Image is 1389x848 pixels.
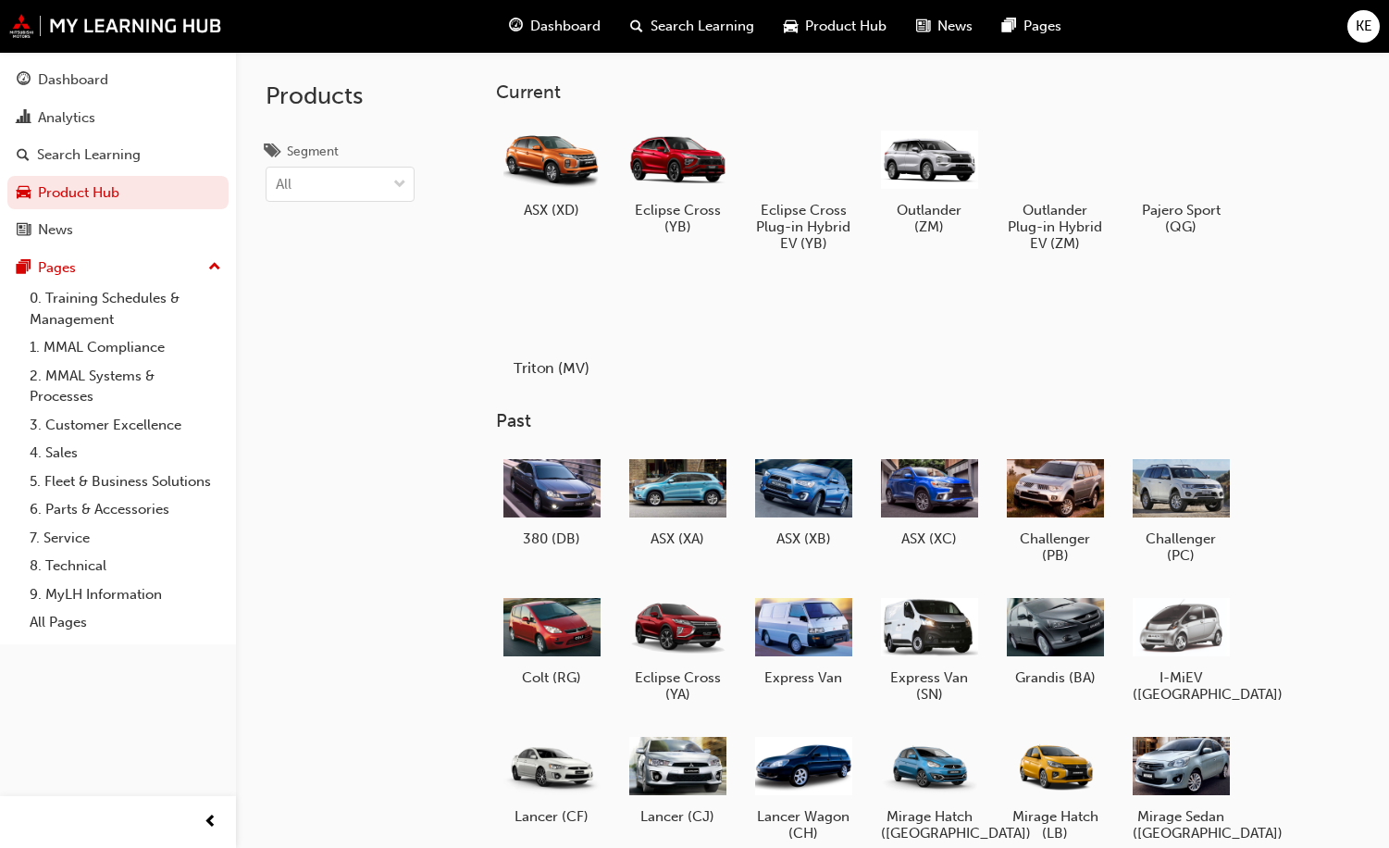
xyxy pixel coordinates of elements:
[287,143,339,161] div: Segment
[622,118,733,242] a: Eclipse Cross (YB)
[755,808,852,842] h5: Lancer Wagon (CH)
[1007,669,1104,686] h5: Grandis (BA)
[874,447,985,555] a: ASX (XC)
[22,411,229,440] a: 3. Customer Excellence
[17,72,31,89] span: guage-icon
[496,586,607,693] a: Colt (RG)
[1125,586,1236,710] a: I-MiEV ([GEOGRAPHIC_DATA])
[38,257,76,279] div: Pages
[22,524,229,553] a: 7. Service
[881,669,978,703] h5: Express Van (SN)
[1007,530,1104,564] h5: Challenger (PB)
[266,144,279,161] span: tags-icon
[530,16,601,37] span: Dashboard
[22,439,229,468] a: 4. Sales
[805,16,887,37] span: Product Hub
[503,530,601,547] h5: 380 (DB)
[937,16,973,37] span: News
[38,219,73,241] div: News
[38,107,95,129] div: Analytics
[7,59,229,251] button: DashboardAnalyticsSearch LearningProduct HubNews
[204,811,217,834] span: prev-icon
[496,447,607,555] a: 380 (DB)
[1125,447,1236,571] a: Challenger (PC)
[1133,202,1230,235] h5: Pajero Sport (QG)
[629,808,726,825] h5: Lancer (CJ)
[874,118,985,242] a: Outlander (ZM)
[615,7,769,45] a: search-iconSearch Learning
[503,669,601,686] h5: Colt (RG)
[1356,16,1372,37] span: KE
[22,333,229,362] a: 1. MMAL Compliance
[496,410,1359,431] h3: Past
[755,669,852,686] h5: Express Van
[496,273,607,380] a: Triton (MV)
[7,101,229,135] a: Analytics
[503,808,601,825] h5: Lancer (CF)
[7,251,229,285] button: Pages
[7,213,229,247] a: News
[22,608,229,637] a: All Pages
[1347,10,1380,43] button: KE
[748,447,859,555] a: ASX (XB)
[22,468,229,496] a: 5. Fleet & Business Solutions
[17,110,31,127] span: chart-icon
[22,495,229,524] a: 6. Parts & Accessories
[1125,118,1236,242] a: Pajero Sport (QG)
[769,7,901,45] a: car-iconProduct Hub
[784,15,798,38] span: car-icon
[509,15,523,38] span: guage-icon
[496,725,607,832] a: Lancer (CF)
[748,586,859,693] a: Express Van
[1002,15,1016,38] span: pages-icon
[916,15,930,38] span: news-icon
[755,530,852,547] h5: ASX (XB)
[17,185,31,202] span: car-icon
[22,552,229,580] a: 8. Technical
[496,118,607,225] a: ASX (XD)
[901,7,987,45] a: news-iconNews
[17,222,31,239] span: news-icon
[1133,808,1230,842] h5: Mirage Sedan ([GEOGRAPHIC_DATA])
[393,173,406,197] span: down-icon
[7,63,229,97] a: Dashboard
[622,447,733,555] a: ASX (XA)
[494,7,615,45] a: guage-iconDashboard
[881,202,978,235] h5: Outlander (ZM)
[501,359,603,377] h5: Triton (MV)
[7,138,229,172] a: Search Learning
[630,15,643,38] span: search-icon
[1023,16,1061,37] span: Pages
[622,725,733,832] a: Lancer (CJ)
[266,81,415,111] h2: Products
[748,118,859,258] a: Eclipse Cross Plug-in Hybrid EV (YB)
[22,362,229,411] a: 2. MMAL Systems & Processes
[7,176,229,210] a: Product Hub
[1007,202,1104,252] h5: Outlander Plug-in Hybrid EV (ZM)
[496,81,1359,103] h3: Current
[1133,530,1230,564] h5: Challenger (PC)
[22,580,229,609] a: 9. MyLH Information
[17,147,30,164] span: search-icon
[1007,808,1104,842] h5: Mirage Hatch (LB)
[276,174,291,195] div: All
[755,202,852,252] h5: Eclipse Cross Plug-in Hybrid EV (YB)
[503,202,601,218] h5: ASX (XD)
[37,144,141,166] div: Search Learning
[999,447,1110,571] a: Challenger (PB)
[38,69,108,91] div: Dashboard
[17,260,31,277] span: pages-icon
[999,586,1110,693] a: Grandis (BA)
[881,530,978,547] h5: ASX (XC)
[629,530,726,547] h5: ASX (XA)
[22,284,229,333] a: 0. Training Schedules & Management
[629,202,726,235] h5: Eclipse Cross (YB)
[9,14,222,38] img: mmal
[622,586,733,710] a: Eclipse Cross (YA)
[999,118,1110,258] a: Outlander Plug-in Hybrid EV (ZM)
[651,16,754,37] span: Search Learning
[1133,669,1230,703] h5: I-MiEV ([GEOGRAPHIC_DATA])
[874,586,985,710] a: Express Van (SN)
